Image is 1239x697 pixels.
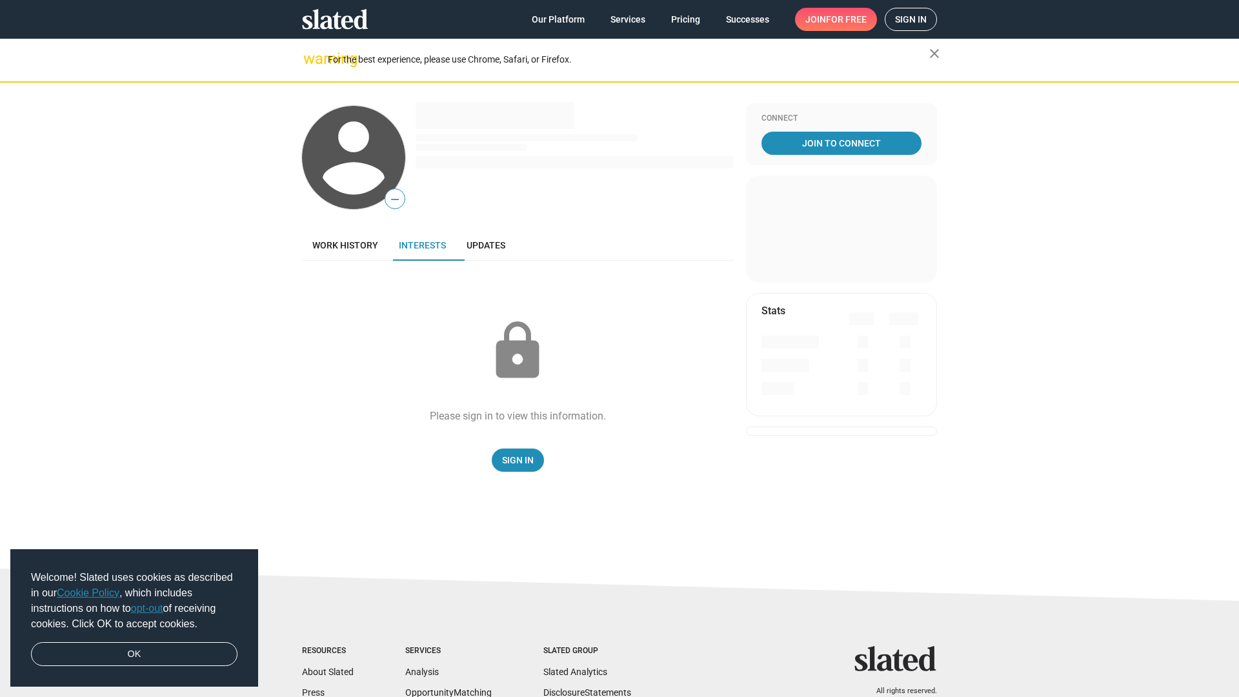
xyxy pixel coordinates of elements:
a: Joinfor free [795,8,877,31]
mat-icon: warning [303,51,319,66]
a: Slated Analytics [543,667,607,677]
a: Our Platform [521,8,595,31]
span: Welcome! Slated uses cookies as described in our , which includes instructions on how to of recei... [31,570,237,632]
mat-icon: close [927,46,942,61]
span: Interests [399,240,446,250]
a: Pricing [661,8,710,31]
a: Cookie Policy [57,587,119,598]
div: Resources [302,646,354,656]
span: Updates [467,240,505,250]
a: About Slated [302,667,354,677]
span: for free [826,8,867,31]
div: For the best experience, please use Chrome, Safari, or Firefox. [328,51,929,68]
a: dismiss cookie message [31,642,237,667]
a: Join To Connect [761,132,922,155]
a: Sign In [492,449,544,472]
a: opt-out [131,603,163,614]
div: Slated Group [543,646,631,656]
mat-card-title: Stats [761,304,785,318]
span: Sign in [895,8,927,30]
div: Connect [761,114,922,124]
div: cookieconsent [10,549,258,687]
span: Work history [312,240,378,250]
a: Updates [456,230,516,261]
span: Join [805,8,867,31]
a: Services [600,8,656,31]
a: Analysis [405,667,439,677]
span: Sign In [502,449,534,472]
span: Join To Connect [764,132,919,155]
span: Our Platform [532,8,585,31]
span: Successes [726,8,769,31]
a: Successes [716,8,780,31]
span: — [385,191,405,208]
a: Sign in [885,8,937,31]
span: Pricing [671,8,700,31]
mat-icon: lock [485,319,550,383]
span: Services [610,8,645,31]
a: Work history [302,230,388,261]
a: Interests [388,230,456,261]
div: Services [405,646,492,656]
div: Please sign in to view this information. [430,409,606,423]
